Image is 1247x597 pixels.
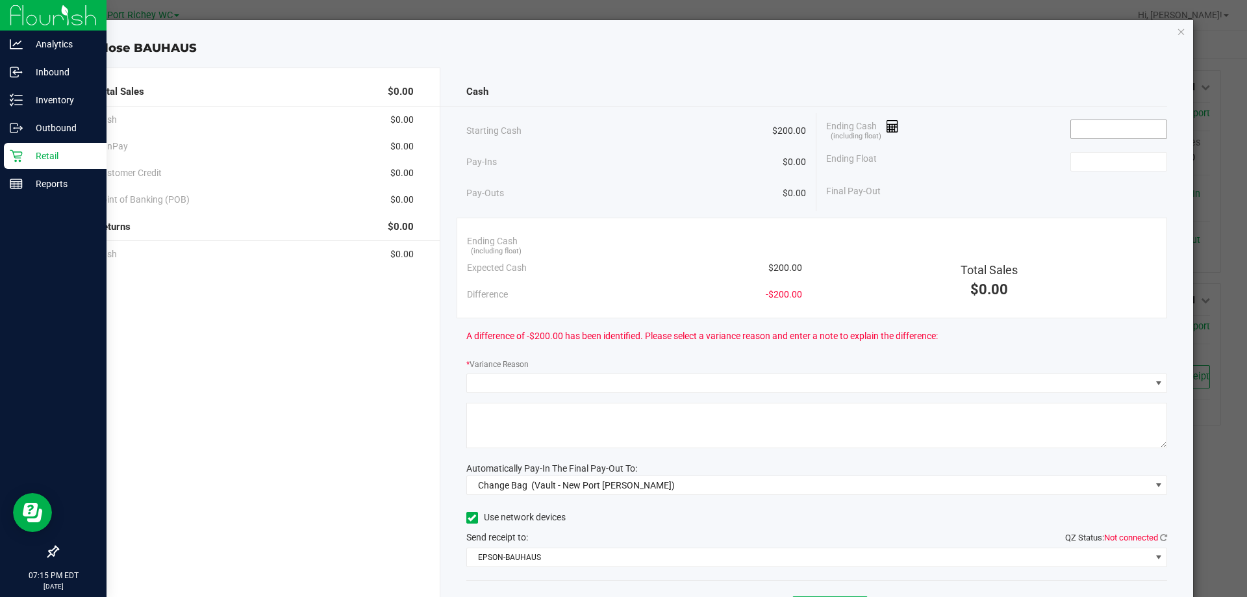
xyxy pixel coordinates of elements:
span: Final Pay-Out [826,184,881,198]
span: $0.00 [390,166,414,180]
div: Close BAUHAUS [64,40,1194,57]
p: Inbound [23,64,101,80]
p: [DATE] [6,581,101,591]
inline-svg: Reports [10,177,23,190]
span: $0.00 [970,281,1008,298]
inline-svg: Retail [10,149,23,162]
inline-svg: Outbound [10,121,23,134]
div: Returns [96,213,414,241]
span: Automatically Pay-In The Final Pay-Out To: [466,463,637,474]
span: Ending Cash [467,235,518,248]
span: Total Sales [961,263,1018,277]
span: $0.00 [783,155,806,169]
span: $0.00 [390,140,414,153]
span: $0.00 [388,84,414,99]
span: $0.00 [390,113,414,127]
span: $200.00 [768,261,802,275]
span: QZ Status: [1065,533,1167,542]
span: (including float) [471,246,522,257]
inline-svg: Inbound [10,66,23,79]
p: 07:15 PM EDT [6,570,101,581]
span: $0.00 [388,220,414,235]
span: Pay-Ins [466,155,497,169]
span: Expected Cash [467,261,527,275]
span: A difference of -$200.00 has been identified. Please select a variance reason and enter a note to... [466,329,938,343]
span: Send receipt to: [466,532,528,542]
span: (including float) [831,131,881,142]
span: Not connected [1104,533,1158,542]
span: Pay-Outs [466,186,504,200]
span: $0.00 [390,248,414,261]
span: Starting Cash [466,124,522,138]
span: Point of Banking (POB) [96,193,190,207]
p: Analytics [23,36,101,52]
inline-svg: Analytics [10,38,23,51]
p: Reports [23,176,101,192]
span: $0.00 [783,186,806,200]
span: Total Sales [96,84,144,99]
span: Ending Cash [826,120,899,139]
p: Retail [23,148,101,164]
span: Change Bag [478,480,527,490]
span: Difference [467,288,508,301]
span: Cash [466,84,488,99]
span: (Vault - New Port [PERSON_NAME]) [531,480,675,490]
iframe: Resource center [13,493,52,532]
span: Customer Credit [96,166,162,180]
p: Inventory [23,92,101,108]
span: $200.00 [772,124,806,138]
inline-svg: Inventory [10,94,23,107]
span: Ending Float [826,152,877,171]
span: $0.00 [390,193,414,207]
p: Outbound [23,120,101,136]
span: EPSON-BAUHAUS [467,548,1151,566]
span: -$200.00 [766,288,802,301]
label: Use network devices [466,511,566,524]
span: CanPay [96,140,128,153]
label: Variance Reason [466,359,529,370]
